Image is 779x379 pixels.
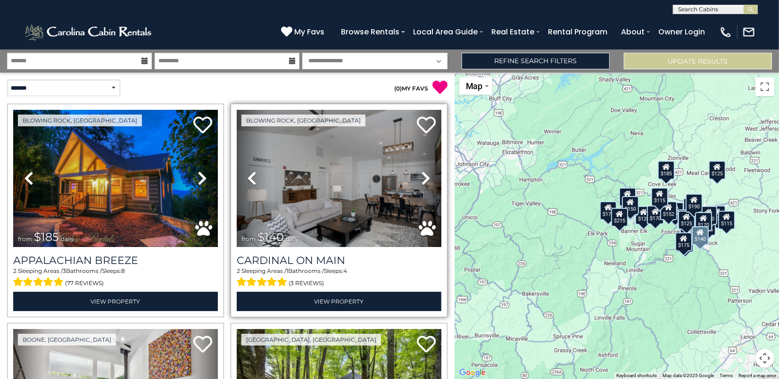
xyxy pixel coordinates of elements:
[241,334,381,346] a: [GEOGRAPHIC_DATA], [GEOGRAPHIC_DATA]
[718,211,735,230] div: $115
[294,26,324,38] span: My Favs
[616,24,649,40] a: About
[18,115,142,126] a: Blowing Rock, [GEOGRAPHIC_DATA]
[289,277,324,289] span: (3 reviews)
[654,24,710,40] a: Owner Login
[18,334,116,346] a: Boone, [GEOGRAPHIC_DATA]
[241,115,365,126] a: Blowing Rock, [GEOGRAPHIC_DATA]
[13,267,218,289] div: Sleeping Areas / Bathrooms / Sleeps:
[720,373,733,378] a: Terms (opens in new tab)
[408,24,482,40] a: Local Area Guide
[600,201,617,220] div: $170
[394,85,402,92] span: ( )
[675,232,692,251] div: $175
[699,217,716,236] div: $155
[755,349,774,368] button: Map camera controls
[18,235,32,242] span: from
[459,77,492,95] button: Change map style
[286,235,299,242] span: daily
[24,23,154,41] img: White-1-2.png
[257,230,284,244] span: $140
[678,209,695,228] div: $140
[237,292,441,311] a: View Property
[719,25,732,39] img: phone-regular-white.png
[336,24,404,40] a: Browse Rentals
[695,212,712,231] div: $170
[543,24,612,40] a: Rental Program
[121,267,125,274] span: 8
[692,226,709,245] div: $140
[34,230,59,244] span: $185
[237,254,441,267] a: Cardinal On Main
[281,26,327,38] a: My Favs
[658,161,675,180] div: $185
[13,254,218,267] a: Appalachian Breeze
[616,372,657,379] button: Keyboard shortcuts
[417,335,436,355] a: Add to favorites
[619,188,636,206] div: $125
[343,267,347,274] span: 4
[624,53,772,69] button: Update Results
[396,85,400,92] span: 0
[457,367,488,379] a: Open this area in Google Maps (opens a new window)
[457,367,488,379] img: Google
[13,110,218,247] img: thumbnail_163265493.jpeg
[466,81,483,91] span: Map
[738,373,776,378] a: Report a map error
[742,25,755,39] img: mail-regular-white.png
[61,235,74,242] span: daily
[647,206,664,224] div: $170
[635,206,652,225] div: $120
[678,211,695,230] div: $125
[651,188,668,206] div: $115
[487,24,539,40] a: Real Estate
[13,292,218,311] a: View Property
[462,53,610,69] a: Refine Search Filters
[709,206,726,224] div: $130
[66,277,104,289] span: (77 reviews)
[237,267,240,274] span: 2
[709,161,726,180] div: $125
[394,85,428,92] a: (0)MY FAVS
[611,208,628,227] div: $215
[663,373,714,378] span: Map data ©2025 Google
[622,196,638,215] div: $150
[241,235,256,242] span: from
[286,267,288,274] span: 1
[193,335,212,355] a: Add to favorites
[63,267,66,274] span: 3
[193,115,212,136] a: Add to favorites
[237,267,441,289] div: Sleeping Areas / Bathrooms / Sleeps:
[13,267,17,274] span: 2
[755,77,774,96] button: Toggle fullscreen view
[660,201,677,220] div: $152
[700,206,717,225] div: $170
[417,115,436,136] a: Add to favorites
[686,194,703,213] div: $190
[237,110,441,247] img: thumbnail_167067395.jpeg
